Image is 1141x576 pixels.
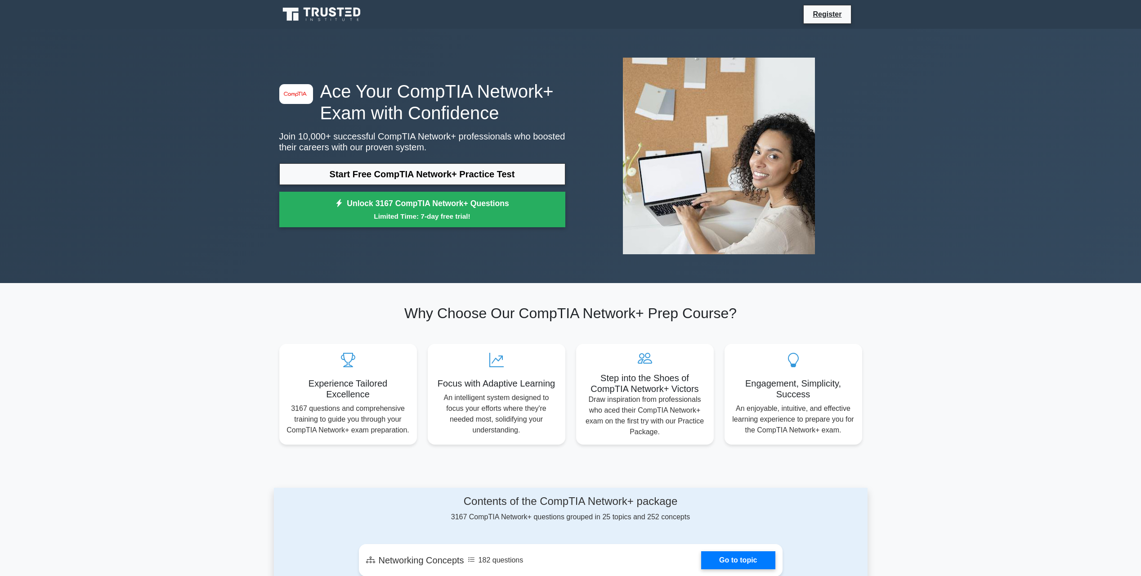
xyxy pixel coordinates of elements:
h4: Contents of the CompTIA Network+ package [359,495,783,508]
h5: Engagement, Simplicity, Success [732,378,855,400]
a: Start Free CompTIA Network+ Practice Test [279,163,565,185]
small: Limited Time: 7-day free trial! [291,211,554,221]
div: 3167 CompTIA Network+ questions grouped in 25 topics and 252 concepts [359,495,783,522]
p: An intelligent system designed to focus your efforts where they're needed most, solidifying your ... [435,392,558,436]
a: Register [807,9,847,20]
p: Join 10,000+ successful CompTIA Network+ professionals who boosted their careers with our proven ... [279,131,565,153]
h1: Ace Your CompTIA Network+ Exam with Confidence [279,81,565,124]
h5: Experience Tailored Excellence [286,378,410,400]
p: 3167 questions and comprehensive training to guide you through your CompTIA Network+ exam prepara... [286,403,410,436]
h5: Focus with Adaptive Learning [435,378,558,389]
h2: Why Choose Our CompTIA Network+ Prep Course? [279,305,862,322]
a: Unlock 3167 CompTIA Network+ QuestionsLimited Time: 7-day free trial! [279,192,565,228]
a: Go to topic [701,551,775,569]
h5: Step into the Shoes of CompTIA Network+ Victors [583,373,707,394]
p: An enjoyable, intuitive, and effective learning experience to prepare you for the CompTIA Network... [732,403,855,436]
p: Draw inspiration from professionals who aced their CompTIA Network+ exam on the first try with ou... [583,394,707,437]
